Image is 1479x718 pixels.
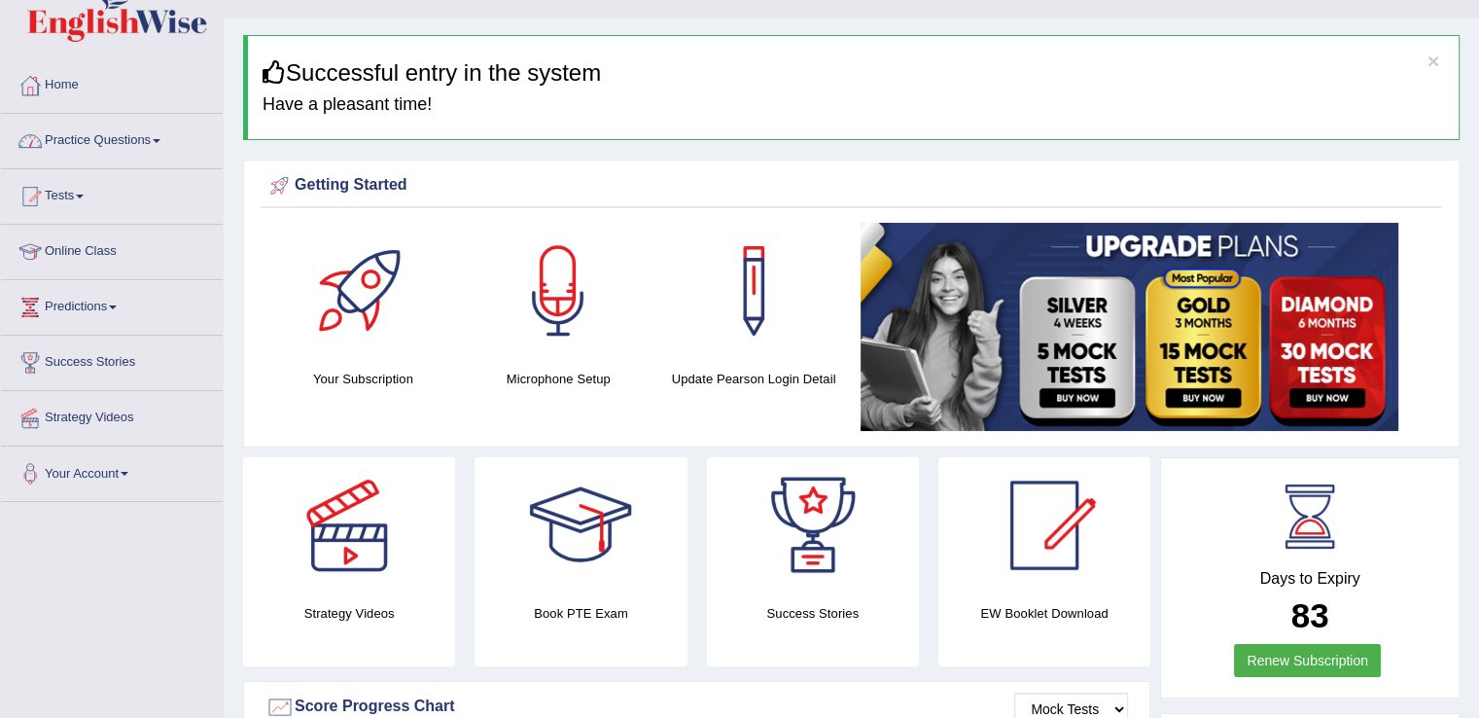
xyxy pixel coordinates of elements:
[1,225,223,273] a: Online Class
[1291,596,1329,634] b: 83
[666,369,842,389] h4: Update Pearson Login Detail
[861,223,1398,431] img: small5.jpg
[275,369,451,389] h4: Your Subscription
[1,336,223,384] a: Success Stories
[263,95,1444,115] h4: Have a pleasant time!
[1,391,223,440] a: Strategy Videos
[265,171,1437,200] div: Getting Started
[1427,51,1439,71] button: ×
[1234,644,1381,677] a: Renew Subscription
[243,603,455,624] h4: Strategy Videos
[1,58,223,107] a: Home
[263,60,1444,86] h3: Successful entry in the system
[1,114,223,162] a: Practice Questions
[938,603,1150,624] h4: EW Booklet Download
[1,447,223,495] a: Your Account
[1182,570,1437,588] h4: Days to Expiry
[471,369,647,389] h4: Microphone Setup
[707,603,919,624] h4: Success Stories
[1,169,223,218] a: Tests
[475,603,687,624] h4: Book PTE Exam
[1,280,223,329] a: Predictions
